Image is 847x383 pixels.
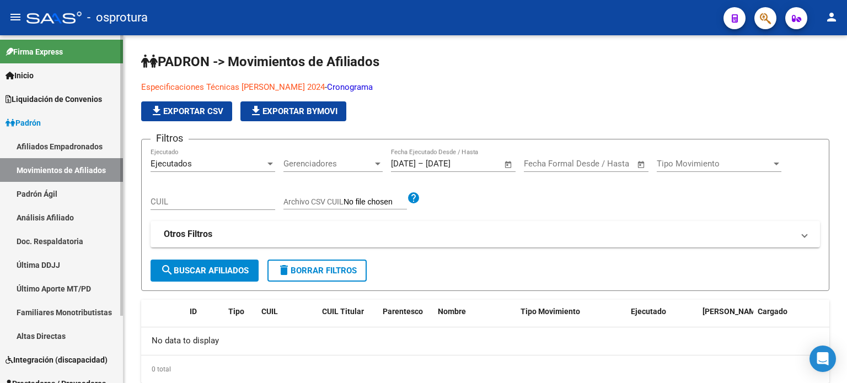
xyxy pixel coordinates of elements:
datatable-header-cell: Nombre [433,300,516,336]
span: CUIL [261,307,278,316]
span: Ejecutados [151,159,192,169]
input: Fecha inicio [524,159,569,169]
mat-expansion-panel-header: Otros Filtros [151,221,820,247]
span: Tipo Movimiento [657,159,771,169]
datatable-header-cell: Tipo Movimiento [516,300,626,336]
button: Borrar Filtros [267,260,367,282]
mat-icon: file_download [249,104,262,117]
span: Cargado [758,307,787,316]
datatable-header-cell: Tipo [224,300,257,336]
span: Padrón [6,117,41,129]
input: Archivo CSV CUIL [344,197,407,207]
div: No data to display [141,327,829,355]
span: Nombre [438,307,466,316]
mat-icon: search [160,263,174,277]
mat-icon: file_download [150,104,163,117]
span: Liquidación de Convenios [6,93,102,105]
a: Especificaciones Técnicas [PERSON_NAME] 2024 [141,82,325,92]
button: Exportar CSV [141,101,232,121]
button: Open calendar [502,158,515,171]
span: CUIL Titular [322,307,364,316]
a: Cronograma [327,82,373,92]
h3: Filtros [151,131,189,146]
datatable-header-cell: Parentesco [378,300,433,336]
span: PADRON -> Movimientos de Afiliados [141,54,379,69]
datatable-header-cell: Ejecutado [626,300,698,336]
button: Buscar Afiliados [151,260,259,282]
mat-icon: delete [277,263,291,277]
span: ID [190,307,197,316]
input: Fecha inicio [391,159,416,169]
span: Exportar Bymovi [249,106,337,116]
datatable-header-cell: ID [185,300,224,336]
mat-icon: help [407,191,420,204]
span: Ejecutado [631,307,666,316]
div: 0 total [141,355,829,383]
datatable-header-cell: Fecha Formal [698,300,753,336]
datatable-header-cell: CUIL Titular [318,300,378,336]
div: Open Intercom Messenger [810,346,836,372]
span: – [418,159,423,169]
span: Tipo Movimiento [521,307,580,316]
span: Parentesco [383,307,423,316]
span: Borrar Filtros [277,266,357,276]
datatable-header-cell: CUIL [257,300,318,336]
input: Fecha fin [426,159,479,169]
span: Buscar Afiliados [160,266,249,276]
strong: Otros Filtros [164,228,212,240]
span: Integración (discapacidad) [6,354,108,366]
span: Archivo CSV CUIL [283,197,344,206]
input: Fecha fin [578,159,632,169]
span: Firma Express [6,46,63,58]
span: - osprotura [87,6,148,30]
span: [PERSON_NAME] [703,307,762,316]
span: Tipo [228,307,244,316]
span: Inicio [6,69,34,82]
datatable-header-cell: Cargado [753,300,836,336]
span: Exportar CSV [150,106,223,116]
button: Open calendar [635,158,648,171]
p: - [141,81,586,93]
mat-icon: menu [9,10,22,24]
mat-icon: person [825,10,838,24]
button: Exportar Bymovi [240,101,346,121]
span: Gerenciadores [283,159,373,169]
